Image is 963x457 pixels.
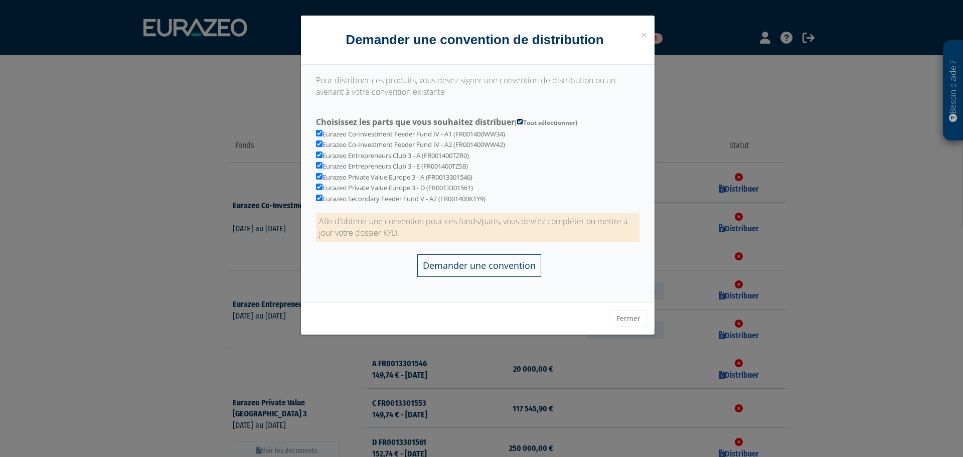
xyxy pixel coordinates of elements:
input: Demander une convention [417,254,541,277]
p: Pour distribuer ces produits, vous devez signer une convention de distribution ou un avenant à vo... [316,75,639,98]
span: ( Tout sélectionner) [515,118,577,127]
button: Fermer [610,310,647,327]
h4: Demander une convention de distribution [308,31,647,49]
span: × [641,28,647,42]
label: Choisissez les parts que vous souhaitez distribuer [308,113,647,128]
p: Afin d'obtenir une convention pour ces fonds/parts, vous devrez compléter ou mettre à jour votre ... [316,213,639,242]
p: Besoin d'aide ? [947,46,959,136]
div: Eurazeo Co-Investment Feeder Fund IV - A1 (FR001400WW34) Eurazeo Co-Investment Feeder Fund IV - A... [308,113,647,204]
